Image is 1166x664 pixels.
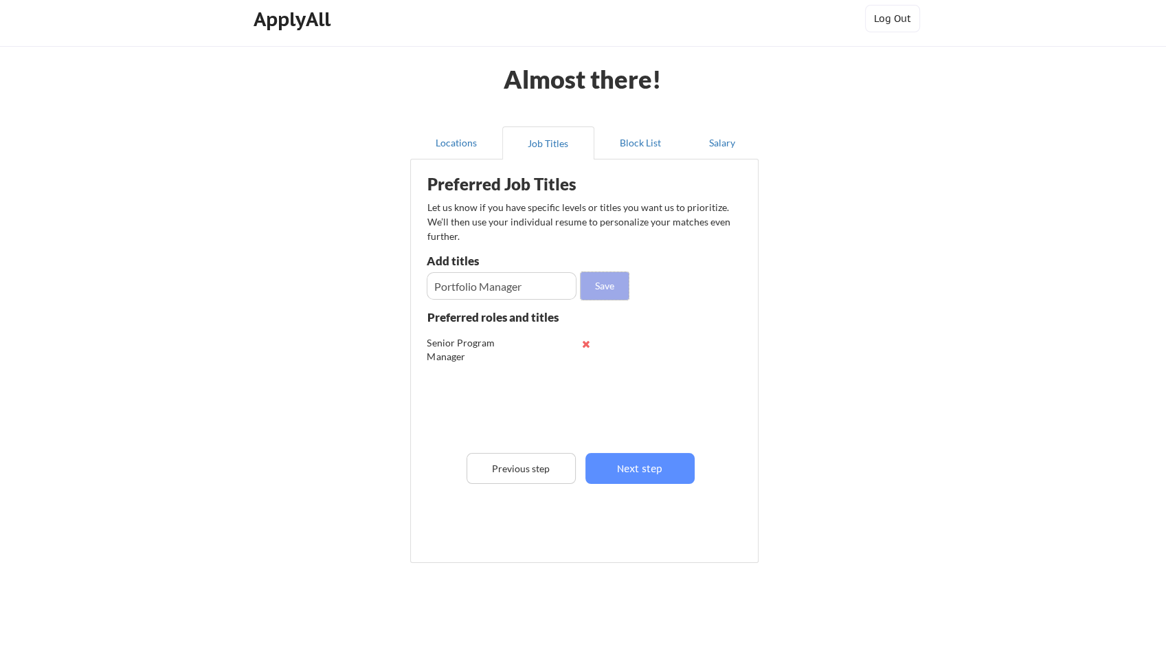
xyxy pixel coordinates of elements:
[427,200,732,243] div: Let us know if you have specific levels or titles you want us to prioritize. We’ll then use your ...
[686,126,759,159] button: Salary
[254,8,335,31] div: ApplyAll
[585,453,695,484] button: Next step
[427,311,576,323] div: Preferred roles and titles
[427,255,573,267] div: Add titles
[427,336,517,363] div: Senior Program Manager
[594,126,686,159] button: Block List
[486,67,678,91] div: Almost there!
[865,5,920,32] button: Log Out
[581,272,629,300] button: Save
[502,126,594,159] button: Job Titles
[427,176,601,192] div: Preferred Job Titles
[410,126,502,159] button: Locations
[467,453,576,484] button: Previous step
[427,272,576,300] input: E.g. Senior Product Manager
